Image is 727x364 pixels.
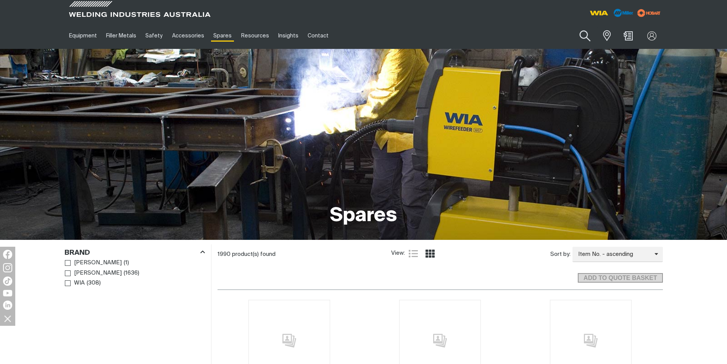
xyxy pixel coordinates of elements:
[3,263,12,272] img: Instagram
[391,249,405,258] span: View:
[64,249,90,257] h3: Brand
[622,31,634,40] a: Shopping cart (0 product(s))
[563,27,598,45] input: Product name or item number...
[74,269,122,278] span: [PERSON_NAME]
[64,244,205,289] aside: Filters
[274,23,303,49] a: Insights
[330,204,397,228] h1: Spares
[3,301,12,310] img: LinkedIn
[87,279,101,288] span: ( 308 )
[74,259,122,267] span: [PERSON_NAME]
[579,273,662,283] span: ADD TO QUOTE BASKET
[232,251,276,257] span: product(s) found
[1,312,14,325] img: hide socials
[209,23,236,49] a: Spares
[303,23,333,49] a: Contact
[74,279,85,288] span: WIA
[65,278,85,288] a: WIA
[578,273,663,283] button: Add selected products to the shopping cart
[168,23,209,49] a: Accessories
[3,277,12,286] img: TikTok
[218,244,663,264] section: Product list controls
[635,7,663,19] img: miller
[236,23,273,49] a: Resources
[3,290,12,296] img: YouTube
[550,250,571,259] span: Sort by:
[65,258,122,268] a: [PERSON_NAME]
[409,249,418,258] a: List view
[65,258,205,288] ul: Brand
[65,268,122,278] a: [PERSON_NAME]
[218,251,391,258] div: 1990
[218,264,663,285] section: Add to cart control
[64,23,102,49] a: Equipment
[64,23,513,49] nav: Main
[102,23,141,49] a: Filler Metals
[3,250,12,259] img: Facebook
[570,25,601,47] button: Search products
[124,259,129,267] span: ( 1 )
[141,23,167,49] a: Safety
[124,269,139,278] span: ( 1636 )
[572,250,654,259] span: Item No. - ascending
[64,248,205,258] div: Brand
